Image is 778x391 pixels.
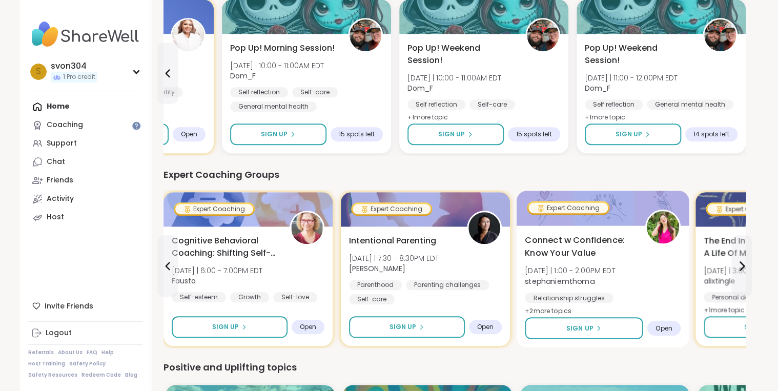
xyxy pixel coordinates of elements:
div: Logout [46,328,72,338]
span: Open [477,323,494,331]
img: Dom_F [350,19,381,51]
div: General mental health [230,101,317,112]
span: Open [300,323,316,331]
b: alixtingle [704,276,735,286]
span: Sign Up [212,322,239,332]
img: ShareWell Nav Logo [28,16,142,52]
a: Activity [28,190,142,208]
span: Open [656,324,672,332]
b: Fausta [172,276,196,286]
b: Dom_F [230,71,256,81]
a: Coaching [28,116,142,134]
div: Host [47,212,64,222]
span: [DATE] | 10:00 - 11:00AM EDT [407,73,501,83]
button: Sign Up [407,124,504,145]
span: 15 spots left [516,130,552,138]
span: Sign Up [616,130,642,139]
button: Sign Up [230,124,326,145]
span: Cognitive Behavioral Coaching: Shifting Self-Talk [172,235,278,259]
div: Invite Friends [28,297,142,315]
img: Dom_F [704,19,736,51]
img: Shawnti [172,19,204,51]
div: Activity [47,194,74,204]
div: Positive and Uplifting topics [163,360,746,375]
div: Expert Coaching [353,204,431,214]
button: Sign Up [525,317,643,339]
div: Expert Coaching [175,204,253,214]
img: stephaniemthoma [647,211,679,243]
span: Pop Up! Weekend Session! [407,42,514,67]
span: Sign Up [744,322,771,332]
span: [DATE] | 7:30 - 8:30PM EDT [349,253,439,263]
span: 14 spots left [693,130,729,138]
div: Growth [230,292,269,302]
button: Sign Up [585,124,681,145]
span: 1 Pro credit [63,73,95,81]
img: Dom_F [527,19,559,51]
div: svon304 [51,60,97,72]
div: Friends [47,175,73,186]
a: Redeem Code [81,372,121,379]
a: Host [28,208,142,227]
iframe: Spotlight [132,121,140,130]
div: Expert Coaching [528,202,608,213]
span: [DATE] | 11:00 - 12:00PM EDT [585,73,678,83]
span: Pop Up! Morning Session! [230,42,335,54]
a: Chat [28,153,142,171]
img: Fausta [291,212,323,244]
span: [DATE] | 1:00 - 2:00PM EDT [525,265,615,276]
a: Friends [28,171,142,190]
span: [DATE] | 10:00 - 11:00AM EDT [230,60,324,71]
a: Blog [125,372,137,379]
div: Self-care [469,99,515,110]
img: Natasha [468,212,500,244]
div: Parenting challenges [406,280,489,290]
div: Relationship struggles [525,293,613,303]
div: Self-care [349,294,395,304]
div: General mental health [647,99,733,110]
span: Pop Up! Weekend Session! [585,42,691,67]
button: Sign Up [349,316,465,338]
a: About Us [58,349,83,356]
div: Self-care [292,87,338,97]
div: Self reflection [585,99,643,110]
div: Self-esteem [172,292,226,302]
b: stephaniemthoma [525,276,595,286]
button: Sign Up [172,316,288,338]
div: Support [47,138,77,149]
a: Safety Resources [28,372,77,379]
div: Self reflection [230,87,288,97]
span: Connect w Confidence: Know Your Value [525,234,633,259]
b: Dom_F [407,83,433,93]
span: Open [181,130,197,138]
span: 15 spots left [339,130,375,138]
a: FAQ [87,349,97,356]
span: [DATE] | 6:00 - 7:00PM EDT [172,265,262,276]
b: [PERSON_NAME] [349,263,405,274]
span: Sign Up [390,322,416,332]
a: Help [101,349,114,356]
a: Host Training [28,360,65,367]
div: Self-love [273,292,317,302]
div: Chat [47,157,65,167]
span: Sign Up [438,130,465,139]
span: Sign Up [566,323,593,333]
a: Support [28,134,142,153]
span: Sign Up [261,130,288,139]
a: Logout [28,324,142,342]
span: Intentional Parenting [349,235,436,247]
div: Coaching [47,120,83,130]
b: Dom_F [585,83,610,93]
span: s [36,65,41,78]
div: Expert Coaching Groups [163,168,746,182]
div: Parenthood [349,280,402,290]
a: Safety Policy [69,360,106,367]
a: Referrals [28,349,54,356]
div: Self reflection [407,99,465,110]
